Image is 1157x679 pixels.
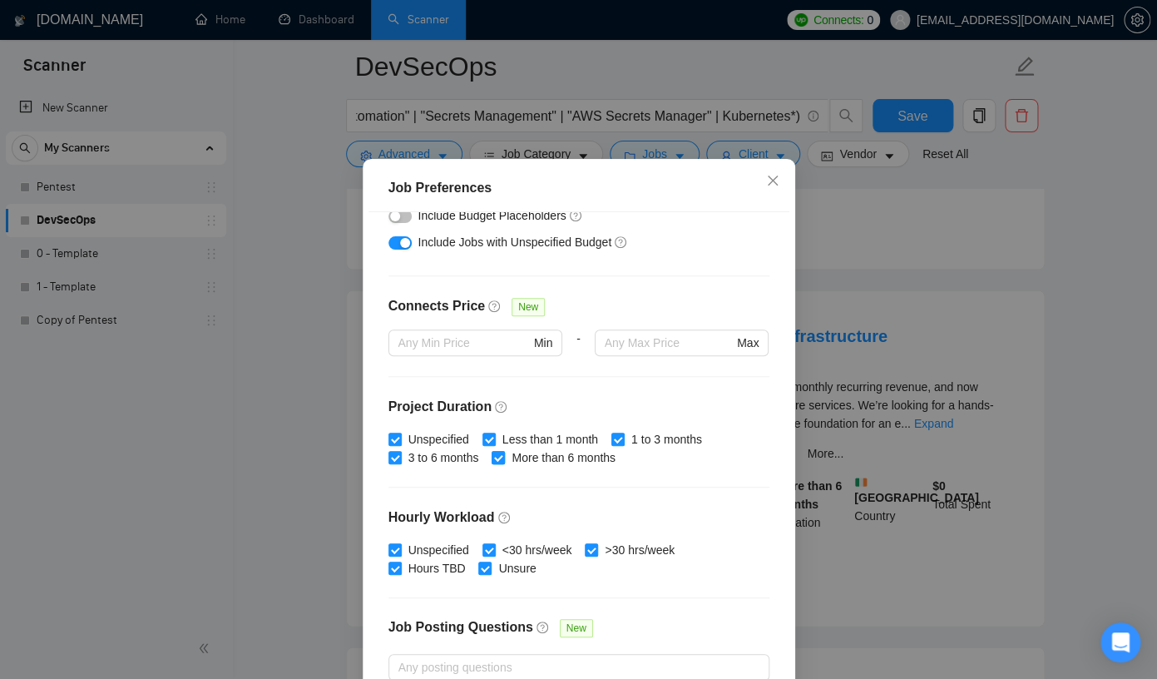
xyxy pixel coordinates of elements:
span: Hours TBD [402,559,472,577]
div: Open Intercom Messenger [1100,622,1140,662]
span: question-circle [615,235,628,249]
div: Job Preferences [388,178,769,198]
span: Unspecified [402,541,476,559]
span: Less than 1 month [496,430,605,449]
span: question-circle [570,209,583,222]
div: - [562,330,594,376]
span: More than 6 months [505,449,622,467]
span: 1 to 3 months [625,430,709,449]
input: Any Min Price [398,334,531,352]
span: New [560,619,593,637]
span: <30 hrs/week [496,541,579,559]
span: New [512,298,545,316]
span: Max [737,334,759,352]
span: question-circle [498,511,512,524]
span: question-circle [536,621,550,634]
h4: Job Posting Questions [388,617,533,637]
span: question-circle [495,400,508,414]
button: Close [750,159,795,204]
span: Include Budget Placeholders [418,209,566,222]
h4: Connects Price [388,296,485,316]
span: 3 to 6 months [402,449,486,467]
span: question-circle [488,300,502,313]
span: Unspecified [402,430,476,449]
h4: Hourly Workload [388,508,769,528]
span: Unsure [492,559,542,577]
span: Include Jobs with Unspecified Budget [418,235,612,249]
h4: Project Duration [388,397,769,417]
span: >30 hrs/week [598,541,681,559]
span: close [766,174,779,187]
span: Min [534,334,553,352]
input: Any Max Price [605,334,734,352]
